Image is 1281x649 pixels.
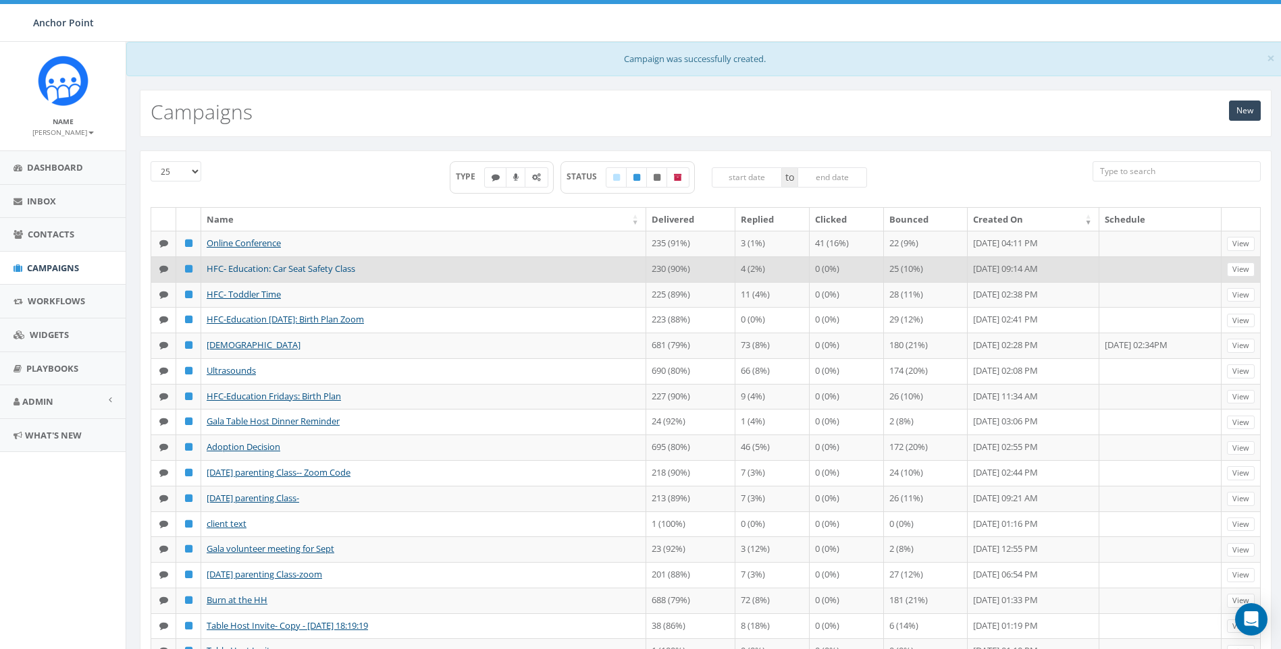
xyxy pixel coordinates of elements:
[646,231,735,256] td: 235 (91%)
[159,417,168,426] i: Text SMS
[159,366,168,375] i: Text SMS
[207,313,364,325] a: HFC-Education [DATE]: Birth Plan Zoom
[207,339,300,351] a: [DEMOGRAPHIC_DATA]
[735,460,810,486] td: 7 (3%)
[810,511,884,537] td: 0 (0%)
[810,536,884,562] td: 0 (0%)
[185,494,192,503] i: Published
[606,167,627,188] label: Draft
[1099,208,1222,231] th: Schedule
[810,409,884,434] td: 0 (0%)
[1227,543,1255,557] a: View
[646,409,735,434] td: 24 (92%)
[646,434,735,460] td: 695 (80%)
[646,613,735,639] td: 38 (86%)
[484,167,507,188] label: Text SMS
[1235,603,1267,636] div: Open Intercom Messenger
[646,511,735,537] td: 1 (100%)
[810,384,884,410] td: 0 (0%)
[30,329,69,341] span: Widgets
[810,333,884,358] td: 0 (0%)
[646,588,735,613] td: 688 (79%)
[646,562,735,588] td: 201 (88%)
[735,409,810,434] td: 1 (4%)
[207,288,281,300] a: HFC- Toddler Time
[28,295,85,307] span: Workflows
[185,443,192,451] i: Published
[1227,339,1255,353] a: View
[185,239,192,248] i: Published
[22,395,53,407] span: Admin
[207,237,281,249] a: Online Conference
[32,125,94,138] a: [PERSON_NAME]
[185,570,192,579] i: Published
[151,101,253,123] h2: Campaigns
[185,596,192,604] i: Published
[185,315,192,324] i: Published
[159,621,168,630] i: Text SMS
[968,358,1099,384] td: [DATE] 02:08 PM
[25,429,82,441] span: What's New
[207,594,267,606] a: Burn at the HH
[646,333,735,358] td: 681 (79%)
[532,173,541,181] i: Automated Message
[666,167,689,188] label: Archived
[712,167,782,188] input: start date
[1227,594,1255,608] a: View
[810,434,884,460] td: 0 (0%)
[1227,441,1255,455] a: View
[159,290,168,299] i: Text SMS
[735,358,810,384] td: 66 (8%)
[968,409,1099,434] td: [DATE] 03:06 PM
[968,588,1099,613] td: [DATE] 01:33 PM
[810,562,884,588] td: 0 (0%)
[810,256,884,282] td: 0 (0%)
[159,315,168,324] i: Text SMS
[456,171,485,182] span: TYPE
[506,167,526,188] label: Ringless Voice Mail
[207,390,341,402] a: HFC-Education Fridays: Birth Plan
[159,443,168,451] i: Text SMS
[513,173,519,181] i: Ringless Voice Mail
[207,568,322,580] a: [DATE] parenting Class-zoom
[159,239,168,248] i: Text SMS
[810,282,884,308] td: 0 (0%)
[159,570,168,579] i: Text SMS
[207,364,256,376] a: Ultrasounds
[159,544,168,553] i: Text SMS
[968,231,1099,256] td: [DATE] 04:11 PM
[1227,390,1255,404] a: View
[567,171,606,182] span: STATUS
[810,231,884,256] td: 41 (16%)
[735,333,810,358] td: 73 (8%)
[810,358,884,384] td: 0 (0%)
[884,511,968,537] td: 0 (0%)
[1227,288,1255,302] a: View
[735,384,810,410] td: 9 (4%)
[646,167,668,188] label: Unpublished
[735,562,810,588] td: 7 (3%)
[207,517,246,530] a: client text
[185,341,192,349] i: Published
[884,588,968,613] td: 181 (21%)
[38,55,88,106] img: Rally_platform_Icon_1.png
[884,434,968,460] td: 172 (20%)
[159,468,168,477] i: Text SMS
[884,460,968,486] td: 24 (10%)
[27,161,83,173] span: Dashboard
[525,167,548,188] label: Automated Message
[633,173,640,181] i: Published
[782,167,798,188] span: to
[646,486,735,511] td: 213 (89%)
[201,208,646,231] th: Name: activate to sort column ascending
[1227,492,1255,506] a: View
[1229,101,1261,121] a: New
[735,536,810,562] td: 3 (12%)
[646,536,735,562] td: 23 (92%)
[968,536,1099,562] td: [DATE] 12:55 PM
[735,486,810,511] td: 7 (3%)
[1227,517,1255,532] a: View
[159,519,168,528] i: Text SMS
[185,417,192,426] i: Published
[884,536,968,562] td: 2 (8%)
